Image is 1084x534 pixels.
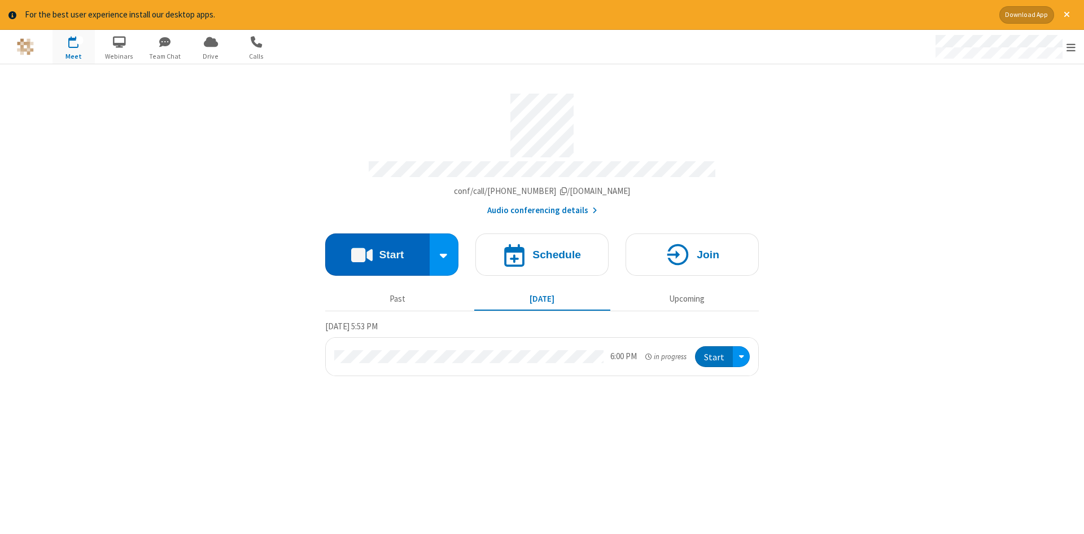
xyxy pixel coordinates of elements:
[325,320,759,376] section: Today's Meetings
[475,233,609,276] button: Schedule
[999,6,1054,24] button: Download App
[235,51,278,61] span: Calls
[98,51,141,61] span: Webinars
[645,351,687,362] em: in progress
[1058,6,1076,24] button: Close alert
[330,289,466,310] button: Past
[4,30,46,64] button: Logo
[487,204,597,217] button: Audio conferencing details
[925,30,1084,64] div: Open menu
[454,185,631,198] button: Copy my meeting room linkCopy my meeting room link
[76,36,84,45] div: 1
[1056,505,1076,526] iframe: Chat
[325,85,759,217] section: Account details
[430,233,459,276] div: Start conference options
[733,346,750,367] div: Open menu
[25,8,991,21] div: For the best user experience install our desktop apps.
[17,38,34,55] img: QA Selenium DO NOT DELETE OR CHANGE
[474,289,610,310] button: [DATE]
[379,249,404,260] h4: Start
[325,321,378,332] span: [DATE] 5:53 PM
[325,233,430,276] button: Start
[532,249,581,260] h4: Schedule
[619,289,755,310] button: Upcoming
[53,51,95,61] span: Meet
[454,186,631,196] span: Copy my meeting room link
[190,51,232,61] span: Drive
[144,51,186,61] span: Team Chat
[697,249,719,260] h4: Join
[695,346,733,367] button: Start
[610,350,637,363] div: 6:00 PM
[626,233,759,276] button: Join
